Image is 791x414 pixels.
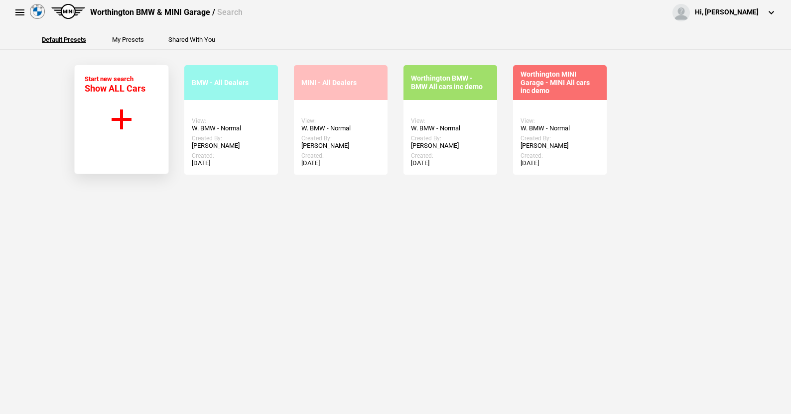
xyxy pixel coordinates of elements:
[85,83,145,94] span: Show ALL Cars
[411,135,490,142] div: Created By:
[521,70,599,95] div: Worthington MINI Garage - MINI All cars inc demo
[168,36,215,43] button: Shared With You
[301,152,380,159] div: Created:
[301,79,380,87] div: MINI - All Dealers
[411,152,490,159] div: Created:
[217,7,243,17] span: Search
[85,75,145,94] div: Start new search
[30,4,45,19] img: bmw.png
[301,135,380,142] div: Created By:
[411,159,490,167] div: [DATE]
[301,124,380,132] div: W. BMW - Normal
[74,65,169,174] button: Start new search Show ALL Cars
[42,36,86,43] button: Default Presets
[192,152,270,159] div: Created:
[521,135,599,142] div: Created By:
[301,117,380,124] div: View:
[301,159,380,167] div: [DATE]
[301,142,380,150] div: [PERSON_NAME]
[192,135,270,142] div: Created By:
[695,7,759,17] div: Hi, [PERSON_NAME]
[521,159,599,167] div: [DATE]
[192,79,270,87] div: BMW - All Dealers
[411,142,490,150] div: [PERSON_NAME]
[112,36,144,43] button: My Presets
[521,152,599,159] div: Created:
[411,124,490,132] div: W. BMW - Normal
[192,117,270,124] div: View:
[521,117,599,124] div: View:
[51,4,85,19] img: mini.png
[521,142,599,150] div: [PERSON_NAME]
[411,117,490,124] div: View:
[192,159,270,167] div: [DATE]
[521,124,599,132] div: W. BMW - Normal
[411,74,490,91] div: Worthington BMW - BMW All cars inc demo
[192,142,270,150] div: [PERSON_NAME]
[90,7,243,18] div: Worthington BMW & MINI Garage /
[192,124,270,132] div: W. BMW - Normal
